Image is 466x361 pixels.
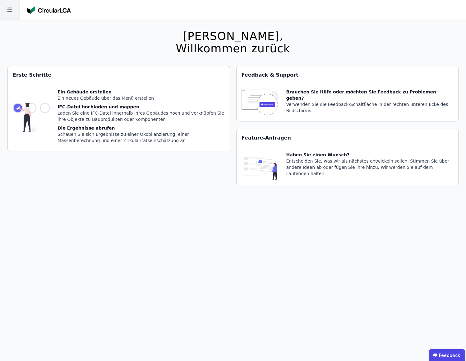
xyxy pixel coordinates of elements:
div: Verwenden Sie die Feedback-Schaltfläche in der rechten unteren Ecke des Bildschirms. [286,101,454,114]
div: Brauchen Sie Hilfe oder möchten Sie Feedback zu Problemen geben? [286,89,454,101]
div: Entscheiden Sie, was wir als nächstes entwickeln sollen. Stimmen Sie über andere Ideen ab oder fü... [286,158,454,177]
div: Feature-Anfragen [237,129,459,147]
div: Laden Sie eine IFC-Datei innerhalb Ihres Gebäudes hoch und verknüpfen Sie ihre Objekte zu Bauprod... [58,110,225,122]
img: Concular [27,6,71,14]
div: Haben Sie einen Wunsch? [286,152,454,158]
img: feedback-icon-HCTs5lye.svg [242,89,279,116]
img: feature_request_tile-UiXE1qGU.svg [242,152,279,180]
div: Ein neues Gebäude über das Menü erstellen [58,95,225,101]
div: IFC-Datei hochladen und mappen [58,104,225,110]
div: Erste Schritte [8,66,230,84]
div: Willkommen zurück [176,42,290,55]
img: getting_started_tile-DrF_GRSv.svg [13,89,50,146]
div: Schauen Sie sich Ergebnisse zu einer Ökobilanzierung, einer Massenberechnung und einer Zirkularit... [58,131,225,144]
div: Feedback & Support [237,66,459,84]
div: Die Ergebnisse abrufen [58,125,225,131]
div: [PERSON_NAME], [176,30,290,42]
div: Ein Gebäude erstellen [58,89,225,95]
